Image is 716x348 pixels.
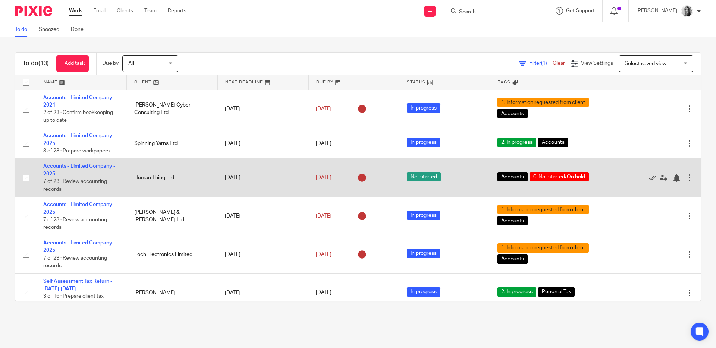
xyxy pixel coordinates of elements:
[43,202,115,215] a: Accounts - Limited Company - 2025
[581,61,613,66] span: View Settings
[497,216,528,225] span: Accounts
[316,106,332,111] span: [DATE]
[43,217,107,230] span: 7 of 23 · Review accounting records
[497,243,589,253] span: 1. Information requested from client
[407,211,440,220] span: In progress
[316,290,332,295] span: [DATE]
[43,133,115,146] a: Accounts - Limited Company - 2025
[15,22,33,37] a: To do
[458,9,525,16] input: Search
[498,80,511,84] span: Tags
[43,164,115,176] a: Accounts - Limited Company - 2025
[43,279,112,291] a: Self Assessment Tax Return - [DATE]-[DATE]
[127,235,218,274] td: Loch Electronics Limited
[43,148,110,154] span: 8 of 23 · Prepare workpapers
[217,159,308,197] td: [DATE]
[538,287,575,297] span: Personal Tax
[168,7,186,15] a: Reports
[497,98,589,107] span: 1. Information requested from client
[541,61,547,66] span: (1)
[69,7,82,15] a: Work
[636,7,677,15] p: [PERSON_NAME]
[56,55,89,72] a: + Add task
[497,109,528,118] span: Accounts
[538,138,568,147] span: Accounts
[407,103,440,113] span: In progress
[43,294,104,307] span: 3 of 16 · Prepare client tax return
[43,240,115,253] a: Accounts - Limited Company - 2025
[127,159,218,197] td: Human Thing Ltd
[529,61,553,66] span: Filter
[407,249,440,258] span: In progress
[625,61,666,66] span: Select saved view
[566,8,595,13] span: Get Support
[127,197,218,235] td: [PERSON_NAME] & [PERSON_NAME] Ltd
[553,61,565,66] a: Clear
[407,287,440,297] span: In progress
[128,61,134,66] span: All
[316,252,332,257] span: [DATE]
[23,60,49,67] h1: To do
[43,179,107,192] span: 7 of 23 · Review accounting records
[43,110,113,123] span: 2 of 23 · Confirm bookkeeping up to date
[102,60,119,67] p: Due by
[530,172,589,181] span: 0. Not started/On hold
[93,7,106,15] a: Email
[217,273,308,312] td: [DATE]
[217,235,308,274] td: [DATE]
[217,90,308,128] td: [DATE]
[681,5,693,17] img: IMG-0056.JPG
[407,172,441,181] span: Not started
[649,174,660,181] a: Mark as done
[407,138,440,147] span: In progress
[497,172,528,181] span: Accounts
[144,7,157,15] a: Team
[497,287,536,297] span: 2. In progress
[217,197,308,235] td: [DATE]
[497,254,528,264] span: Accounts
[217,128,308,159] td: [DATE]
[43,95,115,108] a: Accounts - Limited Company - 2024
[117,7,133,15] a: Clients
[38,60,49,66] span: (13)
[316,175,332,180] span: [DATE]
[43,256,107,269] span: 7 of 23 · Review accounting records
[497,205,589,214] span: 1. Information requested from client
[127,273,218,312] td: [PERSON_NAME]
[15,6,52,16] img: Pixie
[497,138,536,147] span: 2. In progress
[316,213,332,219] span: [DATE]
[127,128,218,159] td: Spinning Yarns Ltd
[316,141,332,146] span: [DATE]
[39,22,65,37] a: Snoozed
[71,22,89,37] a: Done
[127,90,218,128] td: [PERSON_NAME] Cyber Consulting Ltd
